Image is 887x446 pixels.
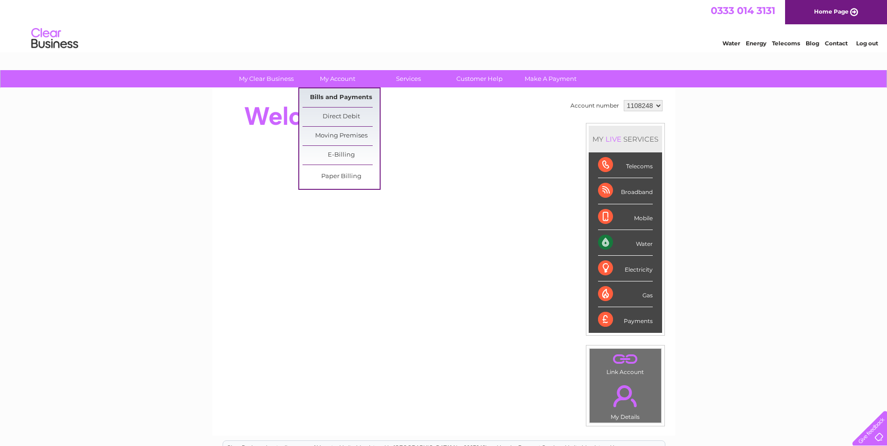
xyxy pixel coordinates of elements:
[589,348,662,378] td: Link Account
[31,24,79,53] img: logo.png
[512,70,589,87] a: Make A Payment
[772,40,800,47] a: Telecoms
[589,377,662,423] td: My Details
[722,40,740,47] a: Water
[598,178,653,204] div: Broadband
[223,5,665,45] div: Clear Business is a trading name of Verastar Limited (registered in [GEOGRAPHIC_DATA] No. 3667643...
[806,40,819,47] a: Blog
[592,351,659,367] a: .
[568,98,621,114] td: Account number
[598,230,653,256] div: Water
[441,70,518,87] a: Customer Help
[303,167,380,186] a: Paper Billing
[598,256,653,281] div: Electricity
[303,108,380,126] a: Direct Debit
[746,40,766,47] a: Energy
[589,126,662,152] div: MY SERVICES
[856,40,878,47] a: Log out
[303,146,380,165] a: E-Billing
[711,5,775,16] a: 0333 014 3131
[825,40,848,47] a: Contact
[598,152,653,178] div: Telecoms
[598,204,653,230] div: Mobile
[598,281,653,307] div: Gas
[598,307,653,332] div: Payments
[303,88,380,107] a: Bills and Payments
[299,70,376,87] a: My Account
[604,135,623,144] div: LIVE
[303,127,380,145] a: Moving Premises
[370,70,447,87] a: Services
[592,380,659,412] a: .
[228,70,305,87] a: My Clear Business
